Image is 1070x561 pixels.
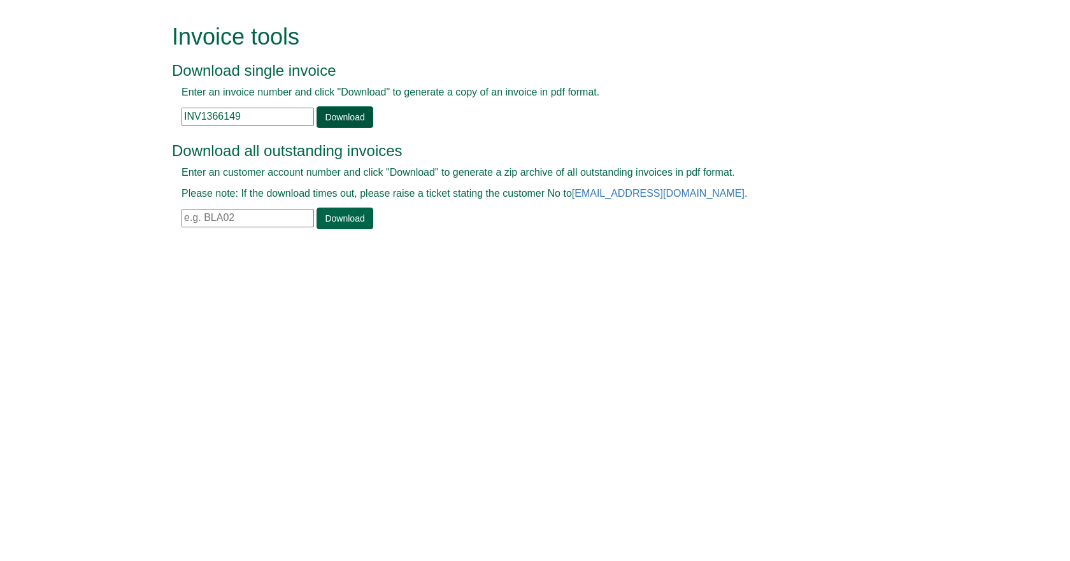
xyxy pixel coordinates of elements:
[172,62,869,79] h3: Download single invoice
[172,24,869,50] h1: Invoice tools
[182,85,860,100] p: Enter an invoice number and click "Download" to generate a copy of an invoice in pdf format.
[182,108,314,126] input: e.g. INV1234
[182,166,860,180] p: Enter an customer account number and click "Download" to generate a zip archive of all outstandin...
[182,187,860,201] p: Please note: If the download times out, please raise a ticket stating the customer No to .
[182,209,314,227] input: e.g. BLA02
[317,208,373,229] a: Download
[172,143,869,159] h3: Download all outstanding invoices
[317,106,373,128] a: Download
[572,188,745,199] a: [EMAIL_ADDRESS][DOMAIN_NAME]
